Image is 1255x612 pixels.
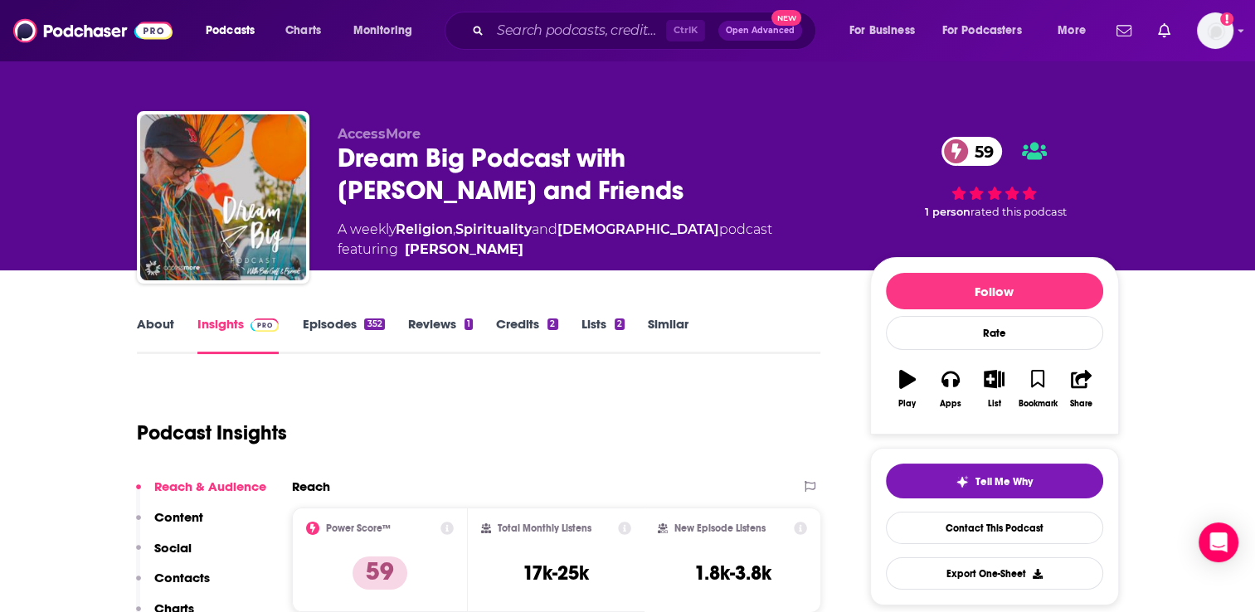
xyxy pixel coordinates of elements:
[941,137,1002,166] a: 59
[154,509,203,525] p: Content
[615,318,625,330] div: 2
[154,570,210,585] p: Contacts
[285,19,321,42] span: Charts
[1016,359,1059,419] button: Bookmark
[932,17,1046,44] button: open menu
[460,12,832,50] div: Search podcasts, credits, & more...
[353,556,407,590] p: 59
[140,114,306,280] img: Dream Big Podcast with Bob Goff and Friends
[972,359,1015,419] button: List
[886,316,1103,350] div: Rate
[532,221,557,237] span: and
[338,240,772,260] span: featuring
[838,17,936,44] button: open menu
[396,221,453,237] a: Religion
[275,17,331,44] a: Charts
[302,316,384,354] a: Episodes352
[886,557,1103,590] button: Export One-Sheet
[958,137,1002,166] span: 59
[581,316,625,354] a: Lists2
[136,570,210,600] button: Contacts
[353,19,412,42] span: Monitoring
[455,221,532,237] a: Spirituality
[1046,17,1107,44] button: open menu
[886,464,1103,498] button: tell me why sparkleTell Me Why
[970,206,1067,218] span: rated this podcast
[292,478,330,494] h2: Reach
[988,399,1001,409] div: List
[1197,12,1233,49] img: User Profile
[197,316,280,354] a: InsightsPodchaser Pro
[136,509,203,540] button: Content
[557,221,719,237] a: [DEMOGRAPHIC_DATA]
[547,318,557,330] div: 2
[694,561,771,585] h3: 1.8k-3.8k
[1070,399,1092,409] div: Share
[251,318,280,332] img: Podchaser Pro
[137,420,287,445] h1: Podcast Insights
[498,522,591,534] h2: Total Monthly Listens
[408,316,473,354] a: Reviews1
[975,475,1033,488] span: Tell Me Why
[154,540,192,556] p: Social
[523,561,589,585] h3: 17k-25k
[326,522,391,534] h2: Power Score™
[194,17,276,44] button: open menu
[886,512,1103,544] a: Contact This Podcast
[405,240,523,260] div: [PERSON_NAME]
[1199,522,1238,562] div: Open Intercom Messenger
[137,316,174,354] a: About
[1197,12,1233,49] span: Logged in as BenLaurro
[942,19,1022,42] span: For Podcasters
[490,17,666,44] input: Search podcasts, credits, & more...
[453,221,455,237] span: ,
[1059,359,1102,419] button: Share
[886,359,929,419] button: Play
[1151,17,1177,45] a: Show notifications dropdown
[929,359,972,419] button: Apps
[1018,399,1057,409] div: Bookmark
[338,126,421,142] span: AccessMore
[338,220,772,260] div: A weekly podcast
[1220,12,1233,26] svg: Add a profile image
[718,21,802,41] button: Open AdvancedNew
[771,10,801,26] span: New
[726,27,795,35] span: Open Advanced
[1058,19,1086,42] span: More
[666,20,705,41] span: Ctrl K
[925,206,970,218] span: 1 person
[898,399,916,409] div: Play
[206,19,255,42] span: Podcasts
[1110,17,1138,45] a: Show notifications dropdown
[13,15,173,46] img: Podchaser - Follow, Share and Rate Podcasts
[870,126,1119,230] div: 59 1 personrated this podcast
[886,273,1103,309] button: Follow
[648,316,688,354] a: Similar
[496,316,557,354] a: Credits2
[465,318,473,330] div: 1
[136,478,266,509] button: Reach & Audience
[674,522,766,534] h2: New Episode Listens
[154,478,266,494] p: Reach & Audience
[364,318,384,330] div: 352
[1197,12,1233,49] button: Show profile menu
[342,17,434,44] button: open menu
[136,540,192,571] button: Social
[956,475,969,488] img: tell me why sparkle
[849,19,915,42] span: For Business
[940,399,961,409] div: Apps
